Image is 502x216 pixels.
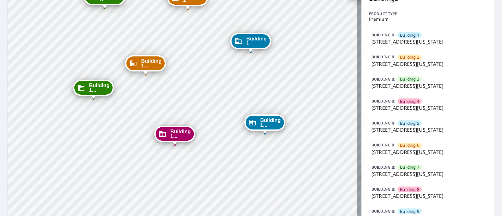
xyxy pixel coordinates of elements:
[371,98,396,104] p: BUILDING ID
[371,208,396,214] p: BUILDING ID
[246,36,267,46] span: Building 1
[371,142,396,148] p: BUILDING ID
[369,17,487,22] p: Premium
[400,187,419,192] span: Building 8
[400,54,419,60] span: Building 2
[371,120,396,126] p: BUILDING ID
[400,98,419,104] span: Building 4
[371,32,396,38] p: BUILDING ID
[371,165,396,170] p: BUILDING ID
[371,148,484,156] p: [STREET_ADDRESS][US_STATE]
[170,129,191,139] span: Building 1...
[371,187,396,192] p: BUILDING ID
[400,164,419,170] span: Building 7
[244,114,285,134] div: Dropped pin, building Building 17, Commercial property, 5951 North London Avenue Kansas City, MO ...
[371,38,484,45] p: [STREET_ADDRESS][US_STATE]
[141,59,162,68] span: Building 1...
[371,170,484,178] p: [STREET_ADDRESS][US_STATE]
[371,54,396,60] p: BUILDING ID
[371,60,484,68] p: [STREET_ADDRESS][US_STATE]
[125,55,166,75] div: Dropped pin, building Building 18, Commercial property, 5951 North London Avenue Kansas City, MO ...
[400,76,419,82] span: Building 3
[89,83,109,92] span: Building 1...
[400,208,419,214] span: Building 9
[230,33,271,52] div: Dropped pin, building Building 1, Commercial property, 5951 North London Avenue Kansas City, MO 6...
[369,11,487,17] p: Product type
[371,192,484,200] p: [STREET_ADDRESS][US_STATE]
[371,82,484,90] p: [STREET_ADDRESS][US_STATE]
[400,120,419,126] span: Building 5
[400,142,419,148] span: Building 6
[260,118,281,127] span: Building 1...
[371,104,484,112] p: [STREET_ADDRESS][US_STATE]
[371,76,396,82] p: BUILDING ID
[154,126,195,145] div: Dropped pin, building Building 16, Commercial property, 5951 North London Avenue Kansas City, MO ...
[400,32,419,38] span: Building 1
[371,126,484,134] p: [STREET_ADDRESS][US_STATE]
[73,80,114,99] div: Dropped pin, building Building 15, Commercial property, 5951 North London Avenue Kansas City, MO ...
